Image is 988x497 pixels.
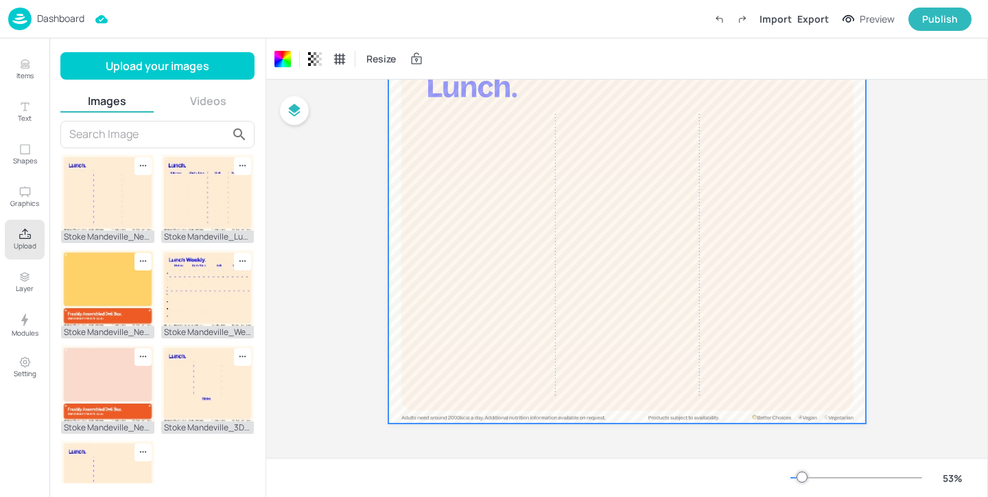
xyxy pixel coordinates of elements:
div: Stoke Mandeville_Lunch_1315x1080.jpg [161,231,255,243]
button: search [228,123,251,146]
div: Stoke Mandeville_NewLayouts_1315x1080_Desserts.jpg [61,421,154,434]
div: Remove image [234,348,251,366]
button: Images [60,93,154,108]
button: Shapes [5,135,45,174]
div: Preview [860,12,895,27]
div: Import [760,12,792,26]
div: Remove image [234,253,251,270]
img: 2025-08-09-1754768061059hw6248c0c3g.jpg [61,250,154,326]
img: 2025-08-09-1754768061084qaf6kagxivo.jpg [61,345,154,421]
div: Stoke Mandeville_3DishLunch_1315x1080.jpg [161,421,255,434]
p: Shapes [13,156,37,165]
div: Publish [922,12,958,27]
button: Preview [834,9,903,30]
div: Remove image [234,157,251,175]
p: Dashboard [37,14,84,23]
button: Upload [5,220,45,259]
div: Stoke Mandeville_NewLayouts_1315x1080_Snacks.jpg [61,326,154,338]
p: Layer [16,284,34,293]
button: Layer [5,262,45,302]
div: Export [797,12,829,26]
div: Remove image [134,348,152,366]
button: Videos [162,93,255,108]
button: Graphics [5,177,45,217]
p: Items [16,71,34,80]
div: Stoke Mandeville_NewLayouts_1315x1080_3Dish.jpg [61,231,154,243]
span: Resize [364,51,399,66]
button: Publish [908,8,972,31]
div: Remove image [134,443,152,461]
img: logo-86c26b7e.jpg [8,8,32,30]
button: Upload your images [60,52,255,80]
label: Undo (Ctrl + Z) [707,8,731,31]
button: Modules [5,305,45,345]
p: Setting [14,369,36,378]
div: 53 % [936,471,969,485]
button: Items [5,49,45,89]
button: Setting [5,347,45,387]
img: 2025-07-18-1752868943170ssldmh3gi5g.jpg [161,154,255,231]
p: Modules [12,328,38,338]
div: Stoke Mandeville_WeeklyMenu_1315x1080.jpg [161,326,255,338]
div: Remove image [134,157,152,175]
img: 2025-07-18-1752868943171hueec5lyvvu.jpg [161,250,255,326]
img: 2025-08-16-1755332552123rc0xvvgslio.jpg [61,154,154,231]
p: Text [18,113,32,123]
input: Search Image [69,124,228,146]
img: 2025-07-18-1752868945795kbocdhb1z7c.jpg [161,345,255,421]
button: Text [5,92,45,132]
p: Graphics [10,198,39,208]
div: Remove image [134,253,152,270]
p: Upload [14,241,36,251]
label: Redo (Ctrl + Y) [731,8,754,31]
